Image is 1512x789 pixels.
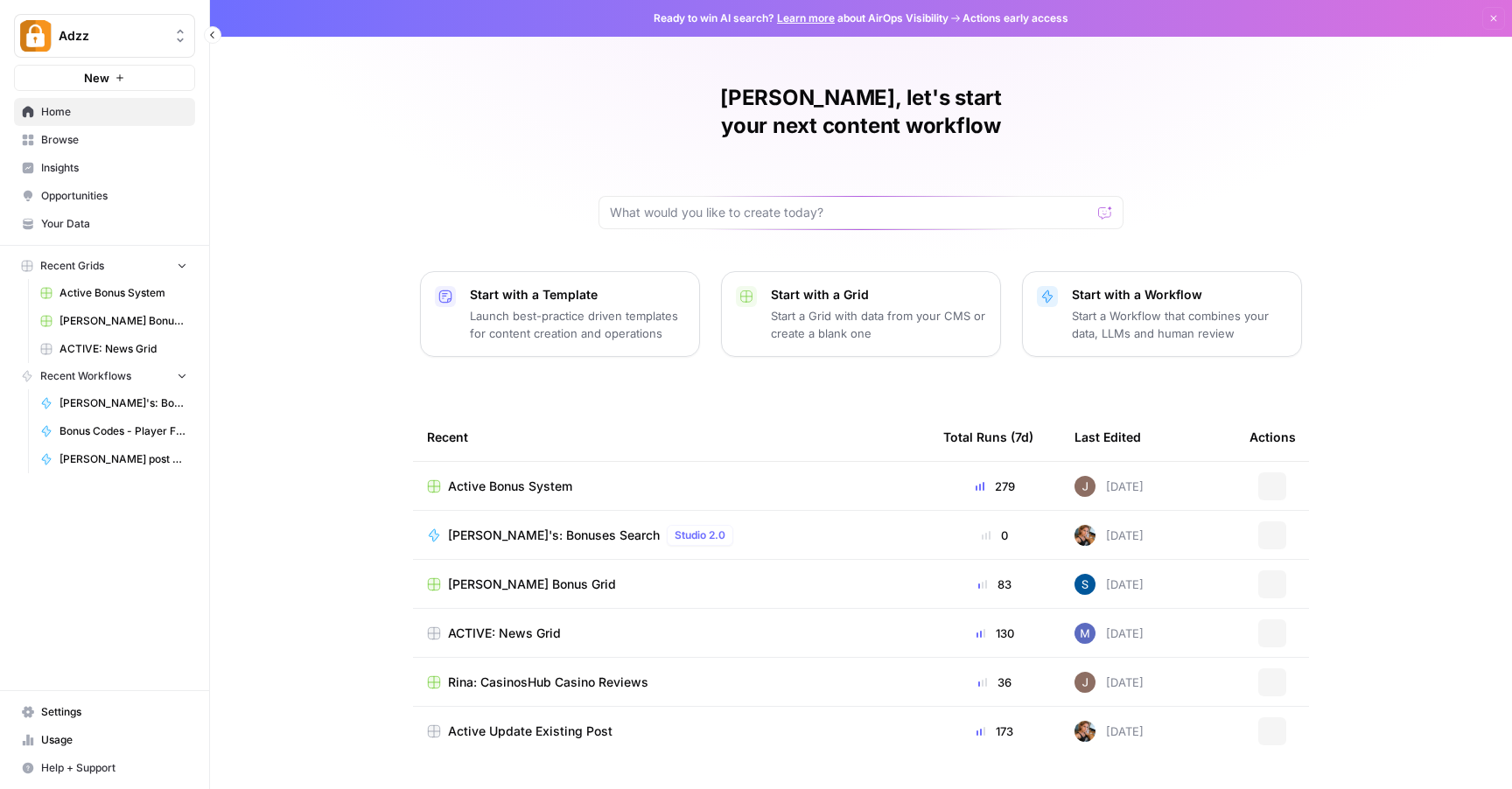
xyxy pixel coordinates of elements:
[448,674,648,691] span: Rina: CasinosHub Casino Reviews
[1074,476,1095,497] img: qk6vosqy2sb4ovvtvs3gguwethpi
[14,726,195,754] a: Usage
[14,98,195,126] a: Home
[1072,286,1287,304] p: Start with a Workflow
[40,368,131,384] span: Recent Workflows
[1074,525,1095,546] img: nwfydx8388vtdjnj28izaazbsiv8
[1074,672,1144,693] div: [DATE]
[771,286,986,304] p: Start with a Grid
[59,395,187,411] span: [PERSON_NAME]'s: Bonuses Search
[943,723,1046,740] div: 173
[654,10,948,26] span: Ready to win AI search? about AirOps Visibility
[32,335,195,363] a: ACTIVE: News Grid
[59,313,187,329] span: [PERSON_NAME] Bonus Grid
[1074,721,1144,742] div: [DATE]
[41,760,187,776] span: Help + Support
[470,286,685,304] p: Start with a Template
[59,451,187,467] span: [PERSON_NAME] post updater
[1074,623,1095,644] img: nmxawk7762aq8nwt4bciot6986w0
[427,478,915,495] a: Active Bonus System
[943,674,1046,691] div: 36
[32,445,195,473] a: [PERSON_NAME] post updater
[14,14,195,58] button: Workspace: Adzz
[771,307,986,342] p: Start a Grid with data from your CMS or create a blank one
[448,625,561,642] span: ACTIVE: News Grid
[59,285,187,301] span: Active Bonus System
[41,104,187,120] span: Home
[84,69,109,87] span: New
[962,10,1068,26] span: Actions early access
[1074,525,1144,546] div: [DATE]
[721,271,1001,357] button: Start with a GridStart a Grid with data from your CMS or create a blank one
[59,341,187,357] span: ACTIVE: News Grid
[943,527,1046,544] div: 0
[41,704,187,720] span: Settings
[14,210,195,238] a: Your Data
[41,732,187,748] span: Usage
[14,253,195,279] button: Recent Grids
[427,674,915,691] a: Rina: CasinosHub Casino Reviews
[41,188,187,204] span: Opportunities
[40,258,104,274] span: Recent Grids
[1074,623,1144,644] div: [DATE]
[427,525,915,546] a: [PERSON_NAME]'s: Bonuses SearchStudio 2.0
[14,154,195,182] a: Insights
[14,182,195,210] a: Opportunities
[20,20,52,52] img: Adzz Logo
[14,754,195,782] button: Help + Support
[427,413,915,461] div: Recent
[14,363,195,389] button: Recent Workflows
[448,527,660,544] span: [PERSON_NAME]'s: Bonuses Search
[420,271,700,357] button: Start with a TemplateLaunch best-practice driven templates for content creation and operations
[943,576,1046,593] div: 83
[427,625,915,642] a: ACTIVE: News Grid
[427,723,915,740] a: Active Update Existing Post
[1074,574,1144,595] div: [DATE]
[32,417,195,445] a: Bonus Codes - Player Focused
[32,307,195,335] a: [PERSON_NAME] Bonus Grid
[448,478,572,495] span: Active Bonus System
[427,576,915,593] a: [PERSON_NAME] Bonus Grid
[943,413,1033,461] div: Total Runs (7d)
[59,27,164,45] span: Adzz
[777,11,835,24] a: Learn more
[41,160,187,176] span: Insights
[41,216,187,232] span: Your Data
[1074,574,1095,595] img: v57kel29kunc1ymryyci9cunv9zd
[943,478,1046,495] div: 279
[598,84,1123,140] h1: [PERSON_NAME], let's start your next content workflow
[610,204,1091,221] input: What would you like to create today?
[1249,413,1296,461] div: Actions
[14,698,195,726] a: Settings
[14,126,195,154] a: Browse
[470,307,685,342] p: Launch best-practice driven templates for content creation and operations
[448,723,612,740] span: Active Update Existing Post
[1074,721,1095,742] img: nwfydx8388vtdjnj28izaazbsiv8
[14,65,195,91] button: New
[1022,271,1302,357] button: Start with a WorkflowStart a Workflow that combines your data, LLMs and human review
[448,576,616,593] span: [PERSON_NAME] Bonus Grid
[1072,307,1287,342] p: Start a Workflow that combines your data, LLMs and human review
[59,423,187,439] span: Bonus Codes - Player Focused
[675,527,725,543] span: Studio 2.0
[943,625,1046,642] div: 130
[41,132,187,148] span: Browse
[1074,476,1144,497] div: [DATE]
[1074,413,1141,461] div: Last Edited
[1074,672,1095,693] img: qk6vosqy2sb4ovvtvs3gguwethpi
[32,389,195,417] a: [PERSON_NAME]'s: Bonuses Search
[32,279,195,307] a: Active Bonus System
